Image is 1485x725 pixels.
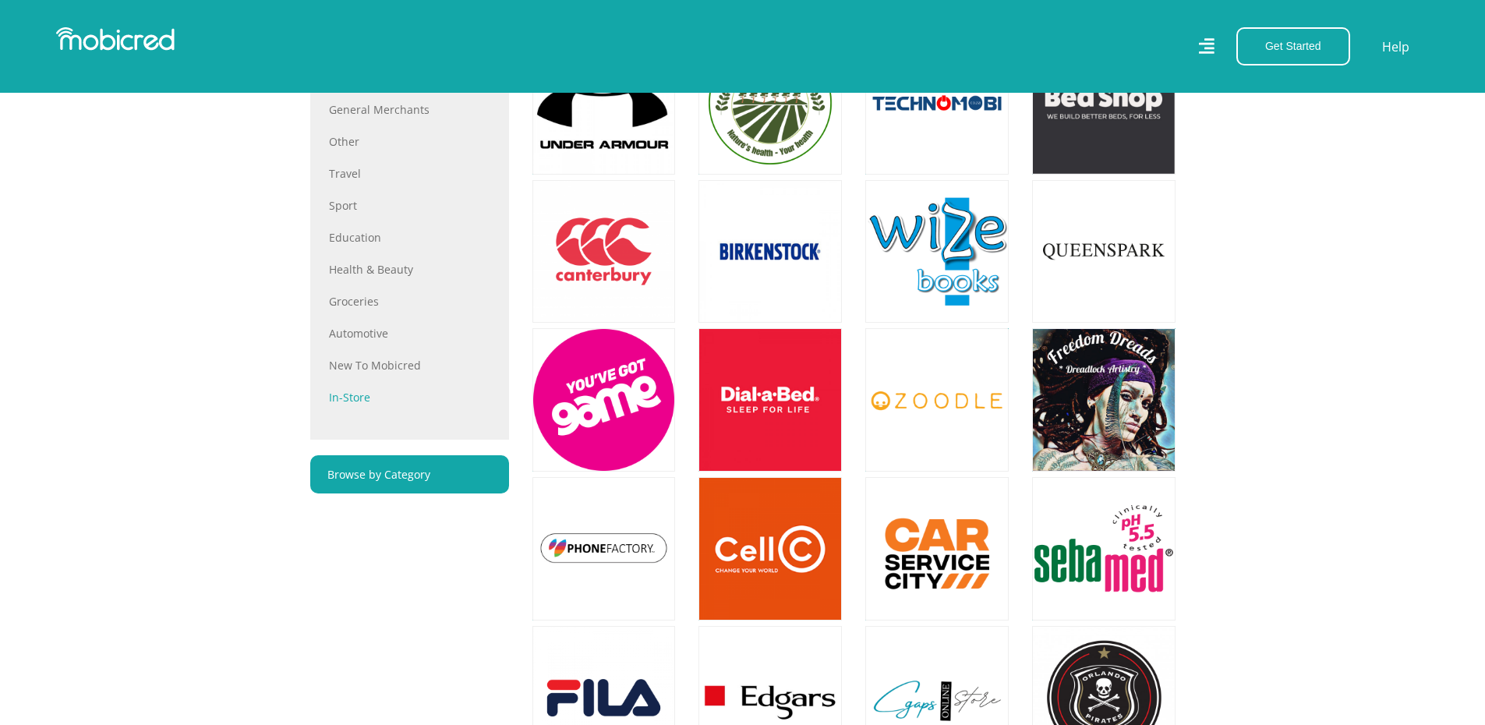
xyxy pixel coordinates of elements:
a: Education [329,229,490,246]
a: New to Mobicred [329,357,490,373]
a: Sport [329,197,490,214]
a: Health & Beauty [329,261,490,278]
a: Travel [329,165,490,182]
a: Browse by Category [310,455,509,493]
button: Get Started [1236,27,1350,65]
a: In-store [329,389,490,405]
a: General Merchants [329,101,490,118]
a: Automotive [329,325,490,341]
a: Groceries [329,293,490,309]
a: Help [1381,37,1410,57]
img: Mobicred [56,27,175,51]
a: Other [329,133,490,150]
